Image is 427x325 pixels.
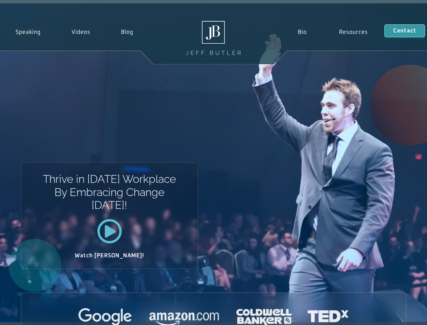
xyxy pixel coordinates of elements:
[105,24,149,40] a: Blog
[384,24,425,37] a: Contact
[281,24,323,40] a: Bio
[56,24,106,40] a: Videos
[45,253,174,258] h2: Watch [PERSON_NAME]!
[393,28,416,34] span: Contact
[323,24,384,40] a: Resources
[281,24,384,40] nav: Menu
[42,173,176,212] h1: Thrive in [DATE] Workplace By Embracing Change [DATE]!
